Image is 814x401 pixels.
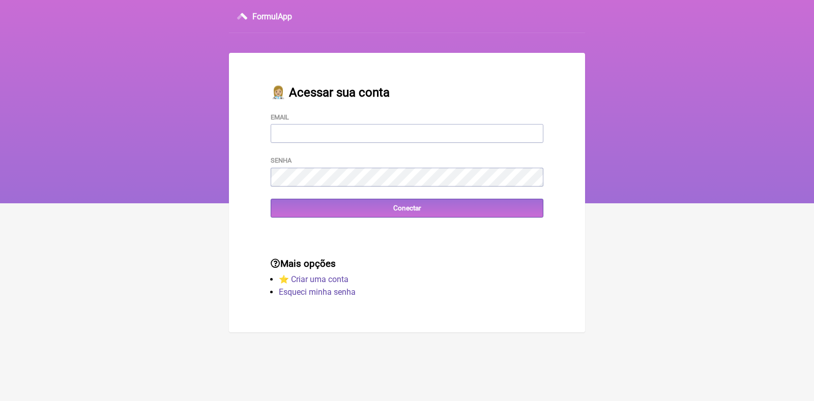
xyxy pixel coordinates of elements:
[271,199,543,218] input: Conectar
[271,157,292,164] label: Senha
[271,113,289,121] label: Email
[252,12,292,21] h3: FormulApp
[279,287,356,297] a: Esqueci minha senha
[279,274,348,284] a: ⭐️ Criar uma conta
[271,258,543,269] h3: Mais opções
[271,85,543,100] h2: 👩🏼‍⚕️ Acessar sua conta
